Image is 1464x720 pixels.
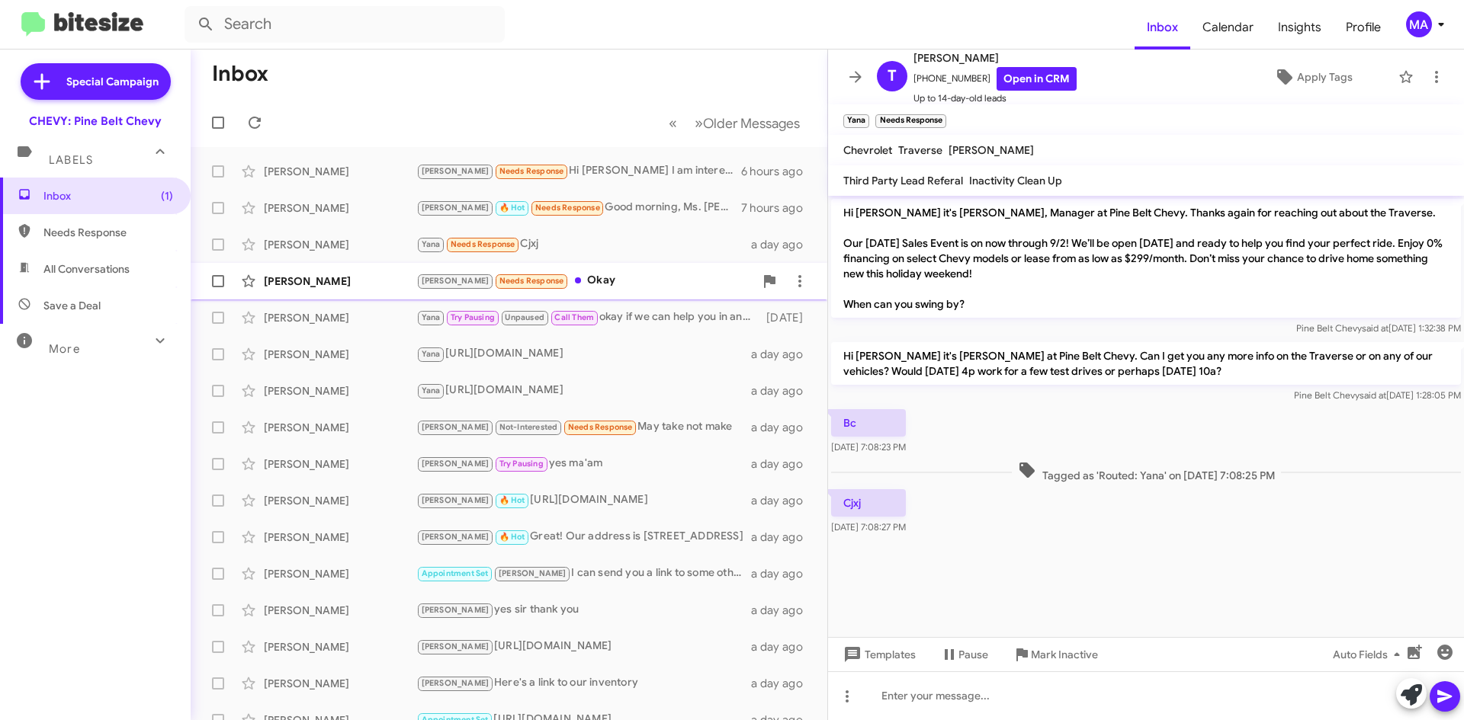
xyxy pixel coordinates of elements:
span: [PERSON_NAME] [422,532,490,542]
span: More [49,342,80,356]
span: Older Messages [703,115,800,132]
span: [PERSON_NAME] [499,568,567,578]
span: Not-Interested [499,422,558,432]
span: Third Party Lead Referal [843,174,963,187]
span: Needs Response [499,166,564,176]
button: Apply Tags [1234,63,1391,91]
div: [PERSON_NAME] [264,237,416,252]
a: Insights [1266,5,1334,50]
span: Yana [422,349,441,359]
span: Templates [840,641,916,668]
div: [PERSON_NAME] [264,383,416,398]
span: Tagged as 'Routed: Yana' on [DATE] 7:08:25 PM [1012,461,1281,483]
div: [PERSON_NAME] [264,456,416,472]
a: Profile [1334,5,1393,50]
div: [URL][DOMAIN_NAME] [416,638,751,655]
div: a day ago [751,676,815,691]
div: [URL][DOMAIN_NAME] [416,491,751,509]
div: Good morning, Ms. [PERSON_NAME]. I'm so sorry for such a late notice. I am not going to be able t... [416,199,741,216]
div: a day ago [751,237,815,252]
span: Try Pausing [451,312,495,322]
span: Labels [49,153,93,167]
div: [DATE] [759,310,815,325]
span: Pause [958,641,988,668]
button: Next [685,107,809,139]
div: [PERSON_NAME] [264,493,416,508]
span: [DATE] 7:08:27 PM [831,521,906,533]
span: [PERSON_NAME] [422,459,490,469]
div: a day ago [751,493,815,508]
div: May take not make [416,418,751,436]
div: a day ago [751,603,815,618]
span: [PERSON_NAME] [422,678,490,688]
span: Needs Response [568,422,633,432]
span: Chevrolet [843,143,892,157]
a: Open in CRM [997,67,1077,91]
button: Previous [660,107,686,139]
a: Inbox [1135,5,1190,50]
div: a day ago [751,530,815,545]
button: Pause [928,641,1000,668]
div: [URL][DOMAIN_NAME] [416,345,751,363]
div: [PERSON_NAME] [264,164,416,179]
div: a day ago [751,420,815,435]
span: [PERSON_NAME] [949,143,1034,157]
span: [PHONE_NUMBER] [913,67,1077,91]
span: Yana [422,312,441,322]
span: « [669,114,677,133]
span: [PERSON_NAME] [422,495,490,505]
div: Hi [PERSON_NAME] I am interested in Z06 but has to be dark red and convertible [416,162,741,180]
div: [PERSON_NAME] [264,530,416,545]
span: said at [1360,389,1386,401]
div: 7 hours ago [741,200,815,216]
small: Yana [843,114,869,128]
div: [PERSON_NAME] [264,310,416,325]
div: a day ago [751,639,815,654]
span: [PERSON_NAME] [913,49,1077,67]
span: [PERSON_NAME] [422,276,490,286]
span: Needs Response [451,239,515,249]
span: Unpaused [505,312,544,322]
span: Needs Response [43,225,173,240]
span: T [888,64,897,88]
p: Cjxj [831,489,906,517]
span: [PERSON_NAME] [422,642,490,651]
div: Cjxj [416,235,751,253]
span: [PERSON_NAME] [422,166,490,176]
span: Inbox [43,188,173,203]
div: a day ago [751,383,815,398]
span: 🔥 Hot [499,203,525,213]
span: [PERSON_NAME] [422,605,490,615]
div: a day ago [751,566,815,581]
span: Up to 14-day-old leads [913,91,1077,106]
span: [DATE] 7:08:23 PM [831,441,906,453]
span: said at [1362,322,1389,334]
div: yes ma'am [416,455,751,472]
button: Templates [828,641,928,668]
span: Needs Response [535,203,600,213]
input: Search [185,6,505,43]
span: Pine Belt Chevy [DATE] 1:32:38 PM [1296,322,1461,334]
span: Pine Belt Chevy [DATE] 1:28:05 PM [1294,389,1461,401]
div: okay if we can help you in any way please let us know [416,309,759,326]
button: Mark Inactive [1000,641,1110,668]
div: [PERSON_NAME] [264,347,416,362]
span: » [695,114,703,133]
div: [URL][DOMAIN_NAME] [416,382,751,399]
span: Auto Fields [1333,641,1406,668]
div: [PERSON_NAME] [264,603,416,618]
span: Call Them [554,312,594,322]
div: [PERSON_NAME] [264,566,416,581]
small: Needs Response [875,114,945,128]
div: CHEVY: Pine Belt Chevy [29,114,162,129]
button: Auto Fields [1321,641,1418,668]
span: Special Campaign [66,74,159,89]
div: Great! Our address is [STREET_ADDRESS] [416,528,751,546]
a: Calendar [1190,5,1266,50]
div: [PERSON_NAME] [264,274,416,289]
span: Try Pausing [499,459,544,469]
span: Mark Inactive [1031,641,1098,668]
